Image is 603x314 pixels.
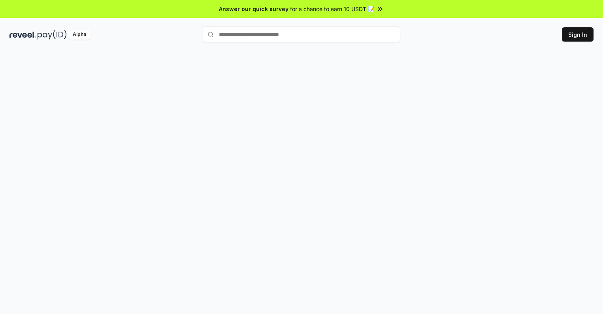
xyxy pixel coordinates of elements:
[9,30,36,40] img: reveel_dark
[562,27,594,42] button: Sign In
[219,5,288,13] span: Answer our quick survey
[68,30,90,40] div: Alpha
[38,30,67,40] img: pay_id
[290,5,375,13] span: for a chance to earn 10 USDT 📝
